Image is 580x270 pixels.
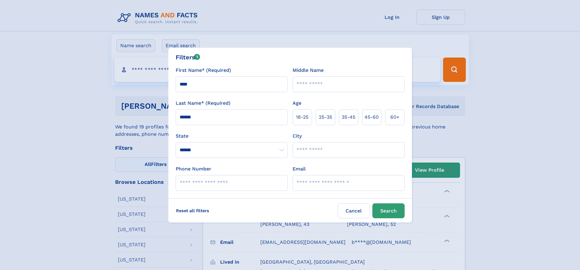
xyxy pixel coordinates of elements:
span: 18‑25 [296,114,308,121]
label: City [293,132,302,140]
label: Reset all filters [172,203,213,218]
span: 60+ [390,114,399,121]
label: Last Name* (Required) [176,100,230,107]
label: Email [293,165,306,173]
label: Cancel [338,203,370,218]
span: 35‑45 [342,114,355,121]
span: 45‑60 [364,114,379,121]
button: Search [372,203,405,218]
label: Middle Name [293,67,324,74]
label: First Name* (Required) [176,67,231,74]
label: Age [293,100,301,107]
label: State [176,132,288,140]
label: Phone Number [176,165,211,173]
div: Filters [176,53,200,62]
span: 25‑35 [319,114,332,121]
